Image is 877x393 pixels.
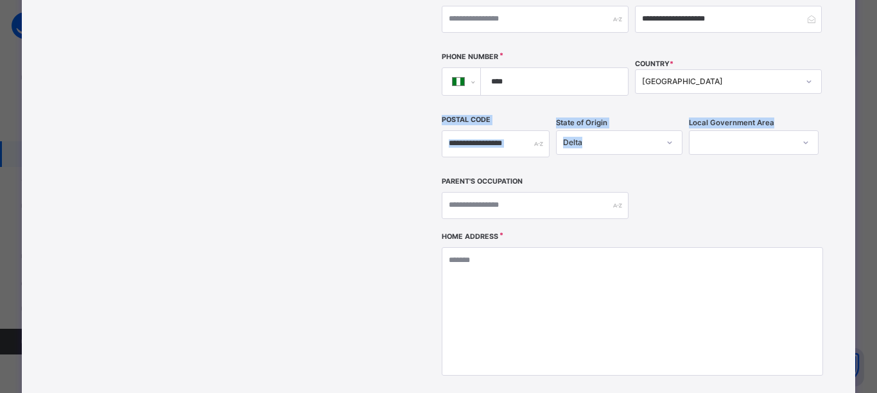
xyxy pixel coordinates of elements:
span: State of Origin [556,118,607,128]
div: Delta [563,137,659,148]
label: Home Address [442,232,498,242]
div: [GEOGRAPHIC_DATA] [642,76,798,87]
span: Local Government Area [689,118,774,128]
label: Parent's Occupation [442,177,523,187]
span: COUNTRY [635,60,673,68]
label: Postal Code [442,115,491,125]
label: Phone Number [442,52,498,62]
